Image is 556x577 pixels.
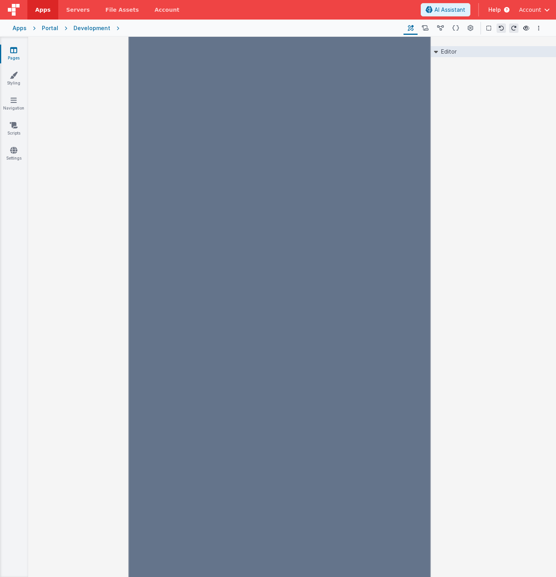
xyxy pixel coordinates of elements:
[421,3,470,16] button: AI Assistant
[534,23,543,33] button: Options
[438,46,457,57] h2: Editor
[519,6,541,14] span: Account
[13,24,27,32] div: Apps
[74,24,110,32] div: Development
[488,6,501,14] span: Help
[35,6,50,14] span: Apps
[519,6,550,14] button: Account
[66,6,90,14] span: Servers
[42,24,58,32] div: Portal
[106,6,139,14] span: File Assets
[434,6,465,14] span: AI Assistant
